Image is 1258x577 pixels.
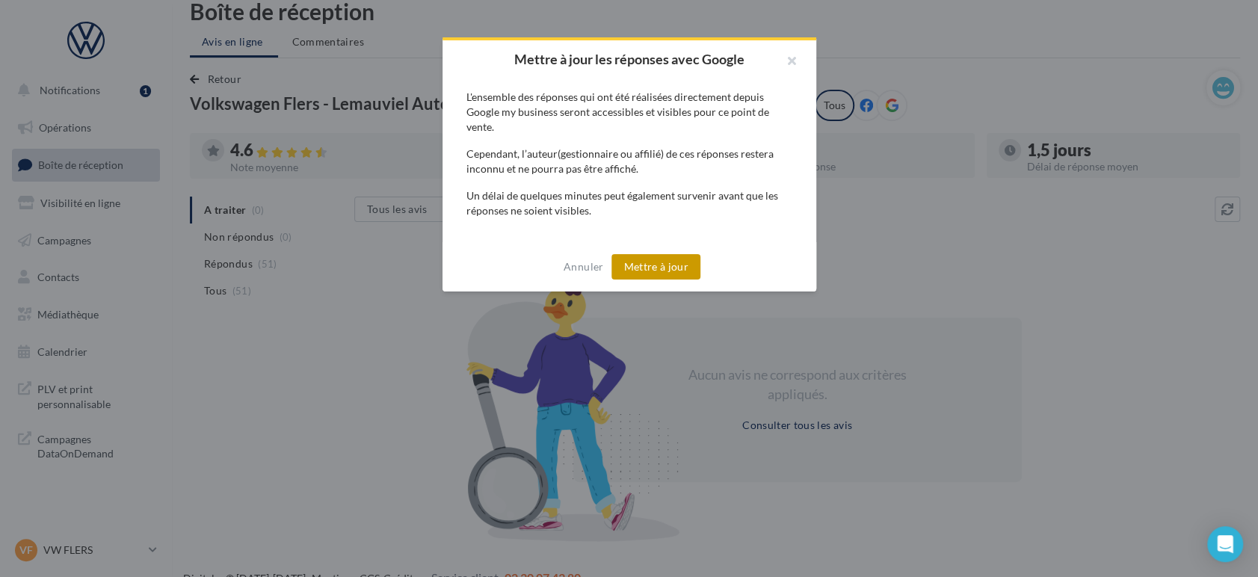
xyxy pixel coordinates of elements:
h2: Mettre à jour les réponses avec Google [466,52,792,66]
span: L'ensemble des réponses qui ont été réalisées directement depuis Google my business seront access... [466,90,769,133]
button: Annuler [558,258,609,276]
div: Un délai de quelques minutes peut également survenir avant que les réponses ne soient visibles. [466,188,792,218]
div: Cependant, l’auteur(gestionnaire ou affilié) de ces réponses restera inconnu et ne pourra pas êtr... [466,146,792,176]
div: Open Intercom Messenger [1207,526,1243,562]
button: Mettre à jour [611,254,700,280]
